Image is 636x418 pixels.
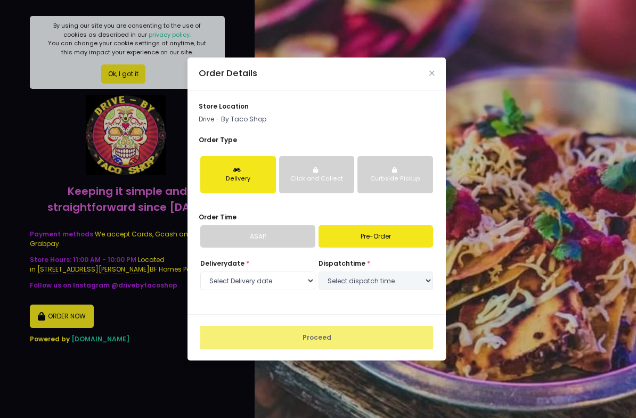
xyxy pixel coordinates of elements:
div: Delivery [207,175,269,183]
button: Delivery [200,156,276,193]
a: Pre-Order [319,225,434,248]
span: Delivery date [200,259,244,268]
button: Click and Collect [279,156,355,193]
div: Click and Collect [286,175,348,183]
span: store location [199,102,249,111]
div: Order Details [199,67,257,80]
button: Proceed [200,326,433,349]
span: dispatch time [319,259,365,268]
span: Order Type [199,135,237,144]
a: ASAP [200,225,315,248]
button: Curbside Pickup [357,156,433,193]
p: Drive - By Taco Shop [199,114,435,124]
span: Order Time [199,212,237,222]
div: Curbside Pickup [364,175,426,183]
button: Close [429,71,435,76]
